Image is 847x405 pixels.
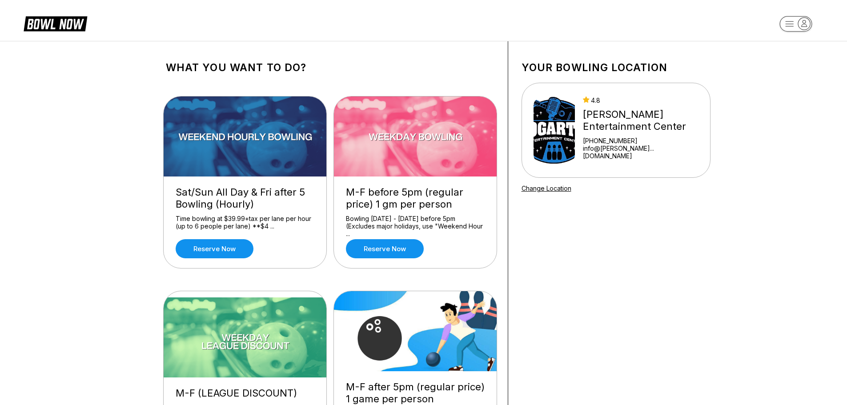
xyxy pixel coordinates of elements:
img: M-F before 5pm (regular price) 1 gm per person [334,96,498,176]
div: [PHONE_NUMBER] [583,137,698,144]
div: Sat/Sun All Day & Fri after 5 Bowling (Hourly) [176,186,314,210]
div: Bowling [DATE] - [DATE] before 5pm (Excludes major holidays, use "Weekend Hour ... [346,215,485,230]
div: M-F before 5pm (regular price) 1 gm per person [346,186,485,210]
img: Bogart's Entertainment Center [534,97,575,164]
div: [PERSON_NAME] Entertainment Center [583,108,698,132]
img: Sat/Sun All Day & Fri after 5 Bowling (Hourly) [164,96,327,176]
a: Reserve now [176,239,253,258]
a: info@[PERSON_NAME]...[DOMAIN_NAME] [583,144,698,160]
div: Time bowling at $39.99+tax per lane per hour (up to 6 people per lane) **$4 ... [176,215,314,230]
div: M-F (LEAGUE DISCOUNT) [176,387,314,399]
a: Change Location [522,184,571,192]
img: M-F (LEAGUE DISCOUNT) [164,297,327,377]
h1: Your bowling location [522,61,711,74]
a: Reserve now [346,239,424,258]
div: 4.8 [583,96,698,104]
img: M-F after 5pm (regular price) 1 game per person [334,291,498,371]
div: M-F after 5pm (regular price) 1 game per person [346,381,485,405]
h1: What you want to do? [166,61,494,74]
